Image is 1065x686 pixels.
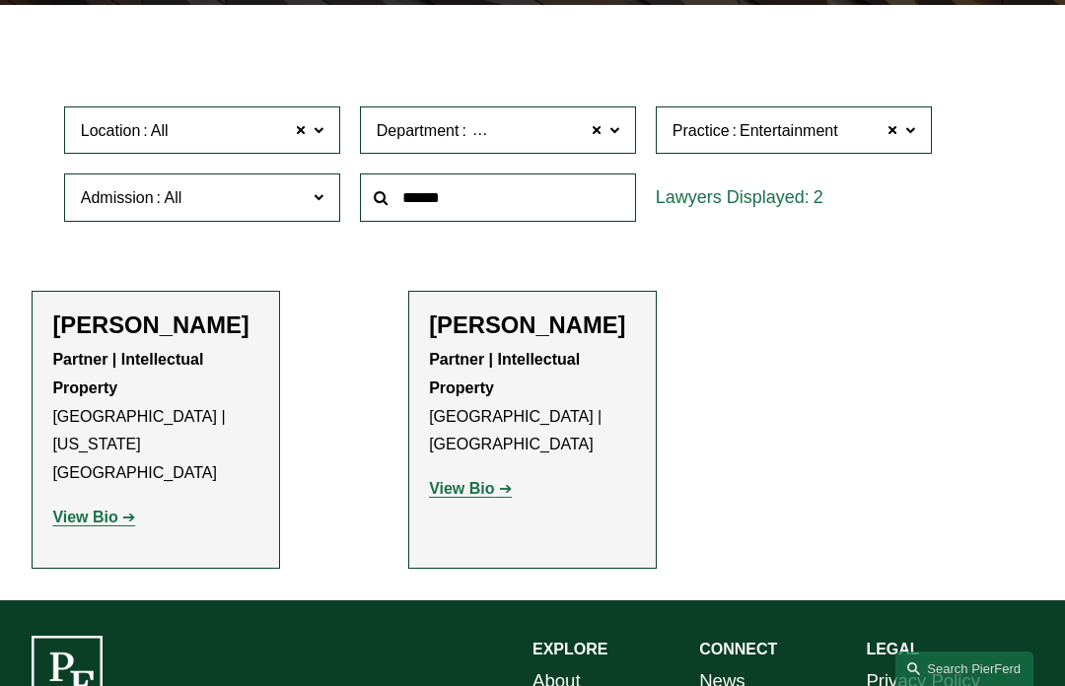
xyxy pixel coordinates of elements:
[699,641,777,657] strong: CONNECT
[429,480,494,497] strong: View Bio
[814,187,823,207] span: 2
[532,641,607,657] strong: EXPLORE
[429,346,636,459] p: [GEOGRAPHIC_DATA] | [GEOGRAPHIC_DATA]
[866,641,919,657] strong: LEGAL
[429,351,584,396] strong: Partner | Intellectual Property
[52,311,259,340] h2: [PERSON_NAME]
[52,509,117,525] strong: View Bio
[673,122,730,139] span: Practice
[81,189,154,206] span: Admission
[52,351,207,396] strong: Partner | Intellectual Property
[151,118,169,144] span: All
[81,122,141,139] span: Location
[377,122,460,139] span: Department
[52,346,259,488] p: [GEOGRAPHIC_DATA] | [US_STATE][GEOGRAPHIC_DATA]
[895,652,1033,686] a: Search this site
[52,509,135,525] a: View Bio
[429,311,636,340] h2: [PERSON_NAME]
[740,118,838,144] span: Entertainment
[429,480,512,497] a: View Bio
[469,118,608,144] span: Intellectual Property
